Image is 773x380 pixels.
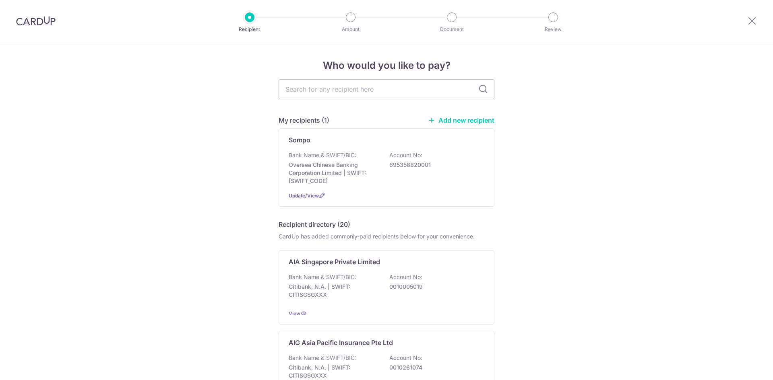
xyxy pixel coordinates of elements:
h4: Who would you like to pay? [279,58,494,73]
p: Recipient [220,25,279,33]
p: Account No: [389,273,422,281]
h5: My recipients (1) [279,115,329,125]
p: AIG Asia Pacific Insurance Pte Ltd [289,338,393,347]
p: 0010261074 [389,364,480,372]
p: Review [523,25,583,33]
a: View [289,310,300,316]
p: Citibank, N.A. | SWIFT: CITISGSGXXX [289,364,379,380]
iframe: Opens a widget where you can find more information [721,356,765,376]
p: Account No: [389,354,422,362]
p: Bank Name & SWIFT/BIC: [289,354,356,362]
a: Update/View [289,193,319,199]
input: Search for any recipient here [279,79,494,99]
p: Bank Name & SWIFT/BIC: [289,273,356,281]
p: Bank Name & SWIFT/BIC: [289,151,356,159]
a: Add new recipient [428,116,494,124]
img: CardUp [16,16,56,26]
p: Account No: [389,151,422,159]
div: CardUp has added commonly-paid recipients below for your convenience. [279,232,494,240]
p: Amount [321,25,380,33]
p: Oversea Chinese Banking Corporation Limited | SWIFT: [SWIFT_CODE] [289,161,379,185]
p: Document [422,25,482,33]
p: 695358820001 [389,161,480,169]
p: Sompo [289,135,310,145]
p: 0010005019 [389,283,480,291]
h5: Recipient directory (20) [279,220,350,229]
p: Citibank, N.A. | SWIFT: CITISGSGXXX [289,283,379,299]
p: AIA Singapore Private Limited [289,257,380,267]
